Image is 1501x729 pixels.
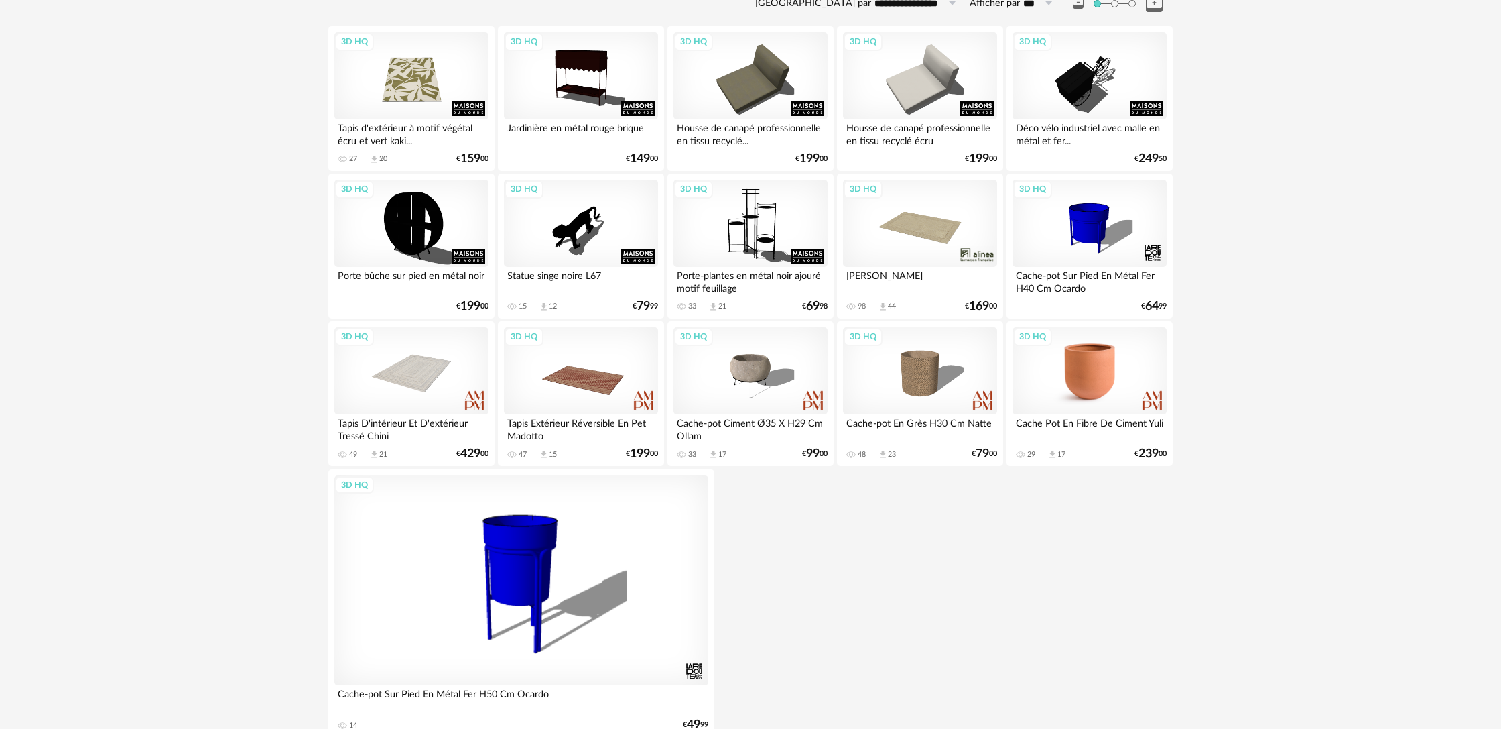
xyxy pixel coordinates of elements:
div: 3D HQ [505,180,543,198]
span: 199 [799,154,820,164]
span: Download icon [878,302,888,312]
div: 21 [379,450,387,459]
div: € 00 [972,449,997,459]
span: 69 [806,302,820,311]
div: 3D HQ [674,180,713,198]
div: 12 [549,302,557,311]
a: 3D HQ [PERSON_NAME] 98 Download icon 44 €16900 [837,174,1003,319]
div: € 00 [965,302,997,311]
span: Download icon [369,449,379,459]
div: 3D HQ [505,328,543,345]
div: € 00 [965,154,997,164]
div: Statue singe noire L67 [504,267,658,294]
a: 3D HQ Housse de canapé professionnelle en tissu recyclé écru €19900 [837,26,1003,171]
div: Porte bûche sur pied en métal noir [334,267,488,294]
span: Download icon [1047,449,1057,459]
div: € 00 [456,154,488,164]
span: 99 [806,449,820,459]
span: 149 [630,154,650,164]
div: € 99 [633,302,658,311]
div: Tapis D'intérieur Et D'extérieur Tressé Chini [334,414,488,441]
div: 3D HQ [844,328,883,345]
span: Download icon [708,302,718,312]
div: 3D HQ [1013,328,1052,345]
div: Housse de canapé professionnelle en tissu recyclé écru [843,119,997,146]
span: 169 [969,302,989,311]
a: 3D HQ Jardinière en métal rouge brique €14900 [498,26,664,171]
div: 98 [858,302,866,311]
div: € 98 [802,302,828,311]
div: € 00 [795,154,828,164]
div: Cache-pot Sur Pied En Métal Fer H40 Cm Ocardo [1013,267,1167,294]
span: Download icon [539,302,549,312]
div: 20 [379,154,387,164]
div: € 00 [1134,449,1167,459]
div: Housse de canapé professionnelle en tissu recyclé... [673,119,828,146]
div: € 00 [626,154,658,164]
div: 3D HQ [844,33,883,50]
div: Cache-pot Sur Pied En Métal Fer H50 Cm Ocardo [334,685,708,712]
span: 64 [1145,302,1159,311]
div: Déco vélo industriel avec malle en métal et fer... [1013,119,1167,146]
div: 17 [1057,450,1065,459]
div: 3D HQ [1013,33,1052,50]
span: Download icon [369,154,379,164]
a: 3D HQ Cache-pot Ciment Ø35 X H29 Cm Ollam 33 Download icon 17 €9900 [667,321,834,466]
div: 15 [549,450,557,459]
div: Tapis d'extérieur à motif végétal écru et vert kaki... [334,119,488,146]
div: Jardinière en métal rouge brique [504,119,658,146]
span: 429 [460,449,480,459]
a: 3D HQ Tapis d'extérieur à motif végétal écru et vert kaki... 27 Download icon 20 €15900 [328,26,495,171]
div: 21 [718,302,726,311]
div: Cache Pot En Fibre De Ciment Yuli [1013,414,1167,441]
div: 23 [888,450,896,459]
span: 199 [630,449,650,459]
div: 3D HQ [335,476,374,494]
div: 33 [688,302,696,311]
div: 3D HQ [335,33,374,50]
span: Download icon [878,449,888,459]
span: 79 [637,302,650,311]
a: 3D HQ Cache-pot En Grès H30 Cm Natte 48 Download icon 23 €7900 [837,321,1003,466]
div: € 00 [456,302,488,311]
div: 3D HQ [674,33,713,50]
span: Download icon [539,449,549,459]
div: € 00 [456,449,488,459]
div: 47 [519,450,527,459]
div: € 50 [1134,154,1167,164]
a: 3D HQ Housse de canapé professionnelle en tissu recyclé... €19900 [667,26,834,171]
span: 199 [969,154,989,164]
div: 17 [718,450,726,459]
a: 3D HQ Cache Pot En Fibre De Ciment Yuli 29 Download icon 17 €23900 [1006,321,1173,466]
div: Cache-pot Ciment Ø35 X H29 Cm Ollam [673,414,828,441]
a: 3D HQ Statue singe noire L67 15 Download icon 12 €7999 [498,174,664,319]
div: 29 [1027,450,1035,459]
a: 3D HQ Déco vélo industriel avec malle en métal et fer... €24950 [1006,26,1173,171]
div: 3D HQ [505,33,543,50]
div: 3D HQ [335,180,374,198]
div: € 00 [626,449,658,459]
div: 15 [519,302,527,311]
a: 3D HQ Tapis Extérieur Réversible En Pet Madotto 47 Download icon 15 €19900 [498,321,664,466]
div: 3D HQ [844,180,883,198]
div: 33 [688,450,696,459]
span: 239 [1138,449,1159,459]
div: 3D HQ [1013,180,1052,198]
span: 249 [1138,154,1159,164]
span: 159 [460,154,480,164]
div: [PERSON_NAME] [843,267,997,294]
a: 3D HQ Cache-pot Sur Pied En Métal Fer H40 Cm Ocardo €6499 [1006,174,1173,319]
a: 3D HQ Porte-plantes en métal noir ajouré motif feuillage 33 Download icon 21 €6998 [667,174,834,319]
div: 48 [858,450,866,459]
div: 44 [888,302,896,311]
span: 79 [976,449,989,459]
div: Cache-pot En Grès H30 Cm Natte [843,414,997,441]
a: 3D HQ Porte bûche sur pied en métal noir €19900 [328,174,495,319]
div: 27 [349,154,357,164]
div: 49 [349,450,357,459]
div: € 00 [802,449,828,459]
div: Tapis Extérieur Réversible En Pet Madotto [504,414,658,441]
span: Download icon [708,449,718,459]
span: 199 [460,302,480,311]
div: 3D HQ [674,328,713,345]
